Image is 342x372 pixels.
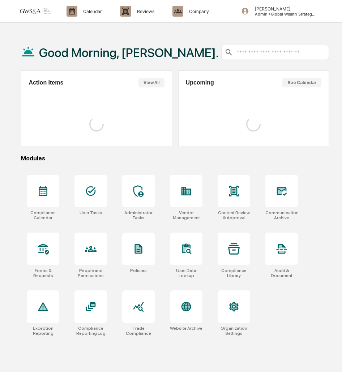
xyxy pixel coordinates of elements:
div: User Data Lookup [170,268,202,278]
p: Reviews [131,9,158,14]
div: Communications Archive [265,210,298,220]
p: Company [183,9,213,14]
div: Vendor Management [170,210,202,220]
h2: Upcoming [186,79,214,86]
div: Audit & Document Logs [265,268,298,278]
div: People and Permissions [74,268,107,278]
div: Compliance Calendar [27,210,59,220]
div: Organization Settings [218,326,250,336]
h2: Action Items [29,79,63,86]
div: Administrator Tasks [122,210,155,220]
p: [PERSON_NAME] [249,6,316,12]
h1: Good Morning, [PERSON_NAME]. [39,46,219,60]
div: Modules [21,155,329,162]
img: logo [17,8,52,14]
div: Compliance Reporting Log [74,326,107,336]
button: See Calendar [282,78,321,87]
div: Website Archive [170,326,202,331]
div: Content Review & Approval [218,210,250,220]
div: Policies [130,268,147,273]
div: Exception Reporting [27,326,59,336]
p: Calendar [77,9,106,14]
div: User Tasks [80,210,102,215]
div: Forms & Requests [27,268,59,278]
p: Admin • Global Wealth Strategies Associates [249,12,316,17]
button: View All [138,78,164,87]
div: Compliance Library [218,268,250,278]
div: Trade Compliance [122,326,155,336]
